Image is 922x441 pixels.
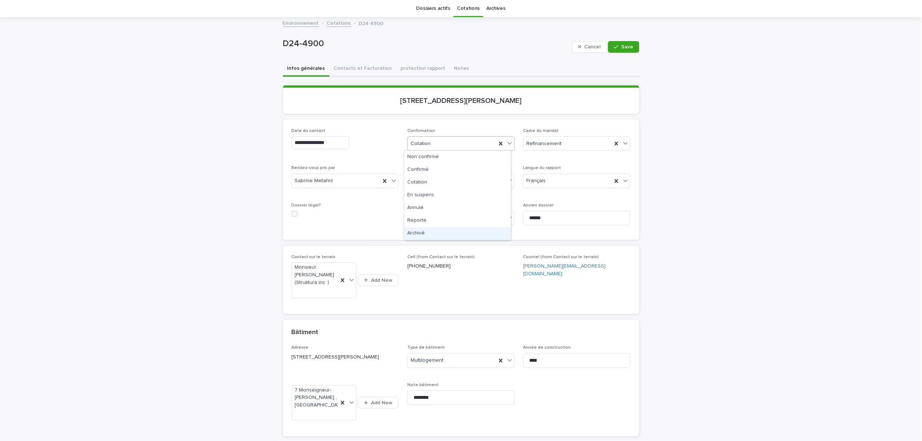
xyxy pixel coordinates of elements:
[450,61,474,77] button: Notes
[411,140,431,148] span: Cotation
[404,215,511,227] div: Reporté
[283,19,319,27] a: Environnement
[584,44,600,49] span: Cancel
[292,166,335,170] span: Rendez-vous pris par
[407,262,515,270] p: [PHONE_NUMBER]
[411,357,443,364] span: Multilogement
[292,96,631,105] p: [STREET_ADDRESS][PERSON_NAME]
[523,129,559,133] span: Cadre du mandat
[407,255,475,259] span: Cell (from Contact sur le terrain)
[572,41,607,53] button: Cancel
[396,61,450,77] button: protection rapport
[404,202,511,215] div: Annulé
[608,41,639,53] button: Save
[527,140,562,148] span: Refinancement
[523,345,571,350] span: Année de construction
[292,255,336,259] span: Contact sur le terrain
[404,176,511,189] div: Cotation
[404,164,511,176] div: Confirmé
[523,166,561,170] span: Langue du rapport
[407,129,435,133] span: Confirmation
[523,255,599,259] span: Courriel (from Contact sur le terrain)
[292,203,321,208] span: Dossier légal?
[295,177,333,185] span: Sabrine Metahni
[523,264,606,276] a: [PERSON_NAME][EMAIL_ADDRESS][DOMAIN_NAME]
[295,264,335,286] span: Monsieur [PERSON_NAME] (Struktura inc. )
[358,397,399,409] button: Add New
[404,227,511,240] div: Archivé
[523,203,554,208] span: Ancien dossier
[527,177,546,185] span: Français
[330,61,396,77] button: Contacts et Facturation
[371,278,392,283] span: Add New
[407,383,439,387] span: Note bâtiment
[371,400,392,405] span: Add New
[295,386,345,409] span: 7 Monseigneur-[PERSON_NAME] , [GEOGRAPHIC_DATA]
[292,329,319,337] h2: Bâtiment
[404,151,511,164] div: Non confirmé
[359,19,384,27] p: D24-4900
[622,44,634,49] span: Save
[283,61,330,77] button: Infos générales
[283,39,569,49] p: D24-4900
[407,345,445,350] span: Type de bâtiment
[292,353,399,361] p: [STREET_ADDRESS][PERSON_NAME]
[292,129,326,133] span: Date du contact
[292,345,309,350] span: Adresse
[358,274,399,286] button: Add New
[327,19,351,27] a: Cotations
[404,189,511,202] div: En suspens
